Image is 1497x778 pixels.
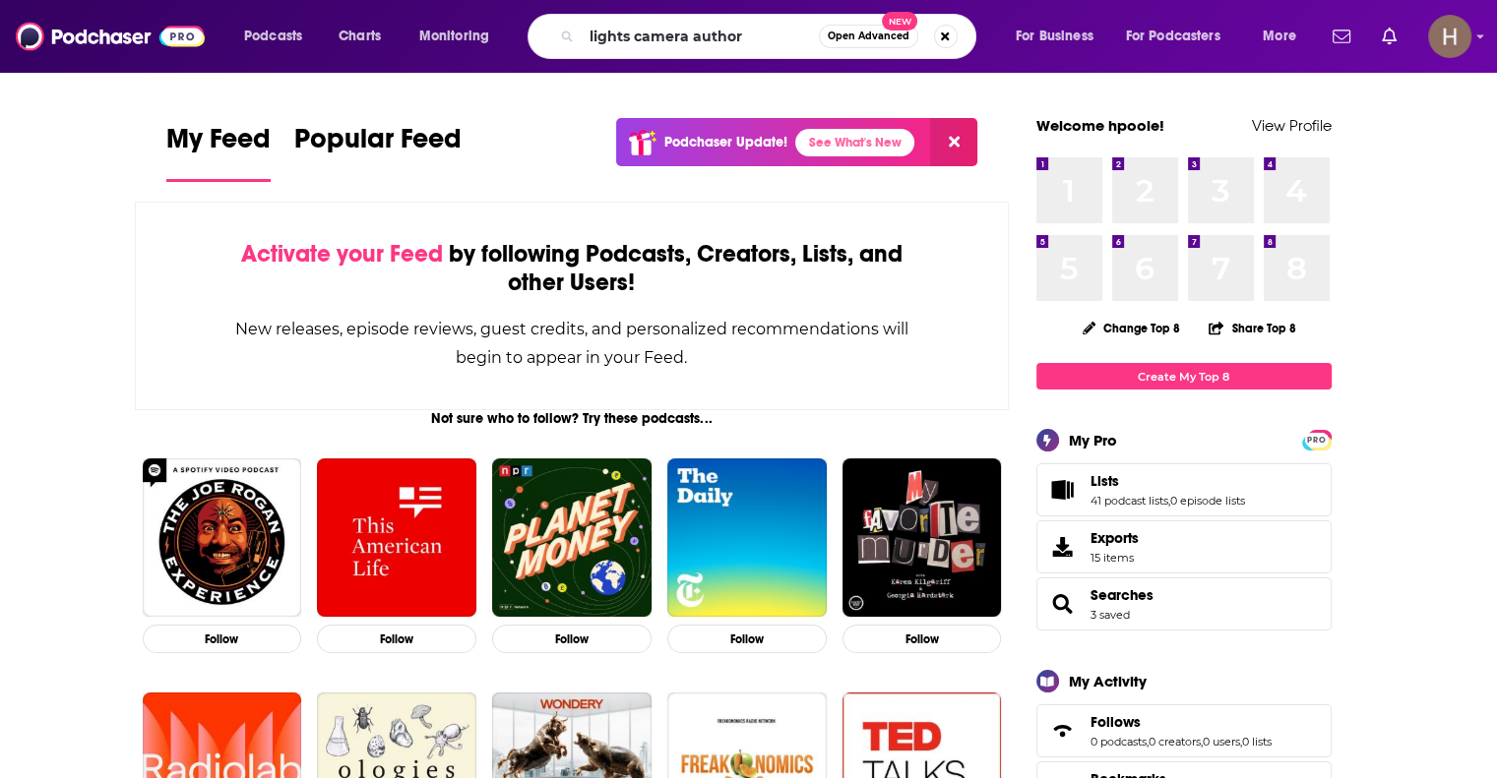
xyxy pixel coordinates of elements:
[1170,494,1245,508] a: 0 episode lists
[492,625,652,653] button: Follow
[1043,476,1083,504] a: Lists
[1043,533,1083,561] span: Exports
[317,458,476,618] img: This American Life
[1252,116,1332,135] a: View Profile
[1036,116,1164,135] a: Welcome hpoole!
[16,18,205,55] img: Podchaser - Follow, Share and Rate Podcasts
[326,21,393,52] a: Charts
[405,21,515,52] button: open menu
[1126,23,1220,50] span: For Podcasters
[135,410,1010,427] div: Not sure who to follow? Try these podcasts...
[234,240,910,297] div: by following Podcasts, Creators, Lists, and other Users!
[1249,21,1321,52] button: open menu
[166,122,271,182] a: My Feed
[1043,590,1083,618] a: Searches
[1263,23,1296,50] span: More
[882,12,917,30] span: New
[1374,20,1404,53] a: Show notifications dropdown
[234,315,910,372] div: New releases, episode reviews, guest credits, and personalized recommendations will begin to appe...
[1091,472,1245,490] a: Lists
[1428,15,1471,58] span: Logged in as hpoole
[842,458,1002,618] img: My Favorite Murder with Karen Kilgariff and Georgia Hardstark
[1069,431,1117,449] div: My Pro
[1147,735,1149,748] span: ,
[492,458,652,618] img: Planet Money
[1043,717,1083,745] a: Follows
[1201,735,1203,748] span: ,
[546,14,995,59] div: Search podcasts, credits, & more...
[1071,316,1193,340] button: Change Top 8
[1149,735,1201,748] a: 0 creators
[828,31,909,41] span: Open Advanced
[294,122,462,182] a: Popular Feed
[1091,735,1147,748] a: 0 podcasts
[1242,735,1272,748] a: 0 lists
[1002,21,1118,52] button: open menu
[1203,735,1240,748] a: 0 users
[667,458,827,618] img: The Daily
[1069,672,1147,690] div: My Activity
[1036,463,1332,516] span: Lists
[1091,608,1130,622] a: 3 saved
[1091,586,1154,604] a: Searches
[419,23,489,50] span: Monitoring
[842,625,1002,653] button: Follow
[241,239,443,269] span: Activate your Feed
[1036,704,1332,757] span: Follows
[1305,432,1329,447] a: PRO
[1091,494,1168,508] a: 41 podcast lists
[1091,551,1139,565] span: 15 items
[1091,529,1139,547] span: Exports
[1113,21,1249,52] button: open menu
[1168,494,1170,508] span: ,
[1325,20,1358,53] a: Show notifications dropdown
[244,23,302,50] span: Podcasts
[667,625,827,653] button: Follow
[1036,577,1332,630] span: Searches
[1208,309,1296,347] button: Share Top 8
[230,21,328,52] button: open menu
[664,134,787,150] p: Podchaser Update!
[1036,520,1332,573] a: Exports
[1428,15,1471,58] img: User Profile
[1240,735,1242,748] span: ,
[1016,23,1093,50] span: For Business
[294,122,462,167] span: Popular Feed
[795,129,914,156] a: See What's New
[582,21,819,52] input: Search podcasts, credits, & more...
[317,625,476,653] button: Follow
[1091,472,1119,490] span: Lists
[143,458,302,618] img: The Joe Rogan Experience
[1091,713,1272,731] a: Follows
[1091,713,1141,731] span: Follows
[1305,433,1329,448] span: PRO
[1036,363,1332,389] a: Create My Top 8
[143,625,302,653] button: Follow
[819,25,918,48] button: Open AdvancedNew
[339,23,381,50] span: Charts
[166,122,271,167] span: My Feed
[1428,15,1471,58] button: Show profile menu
